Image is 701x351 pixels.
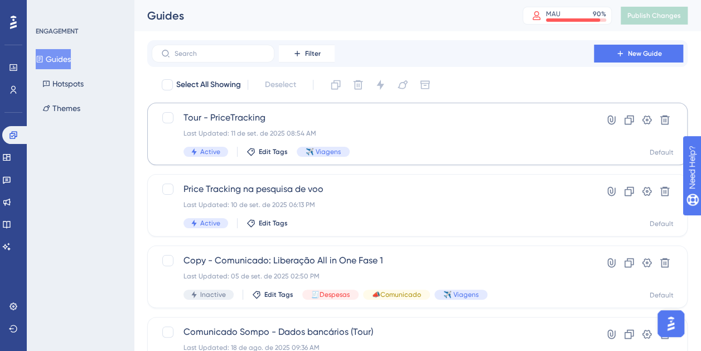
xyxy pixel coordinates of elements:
div: Last Updated: 10 de set. de 2025 06:13 PM [183,200,562,209]
button: Hotspots [36,74,90,94]
span: Tour - PriceTracking [183,111,562,124]
span: Filter [305,49,321,58]
span: Inactive [200,290,226,299]
div: Last Updated: 05 de set. de 2025 02:50 PM [183,272,562,281]
button: Edit Tags [252,290,293,299]
span: Deselect [265,78,296,92]
input: Search [175,50,265,57]
span: Publish Changes [627,11,681,20]
span: ✈️ Viagens [306,147,341,156]
div: Guides [147,8,495,23]
span: ✈️ Viagens [443,290,478,299]
button: Edit Tags [246,219,288,228]
span: Comunicado Sompo - Dados bancários (Tour) [183,325,562,339]
button: Deselect [255,75,306,95]
span: Edit Tags [264,290,293,299]
span: Active [200,219,220,228]
span: Active [200,147,220,156]
div: Default [650,148,674,157]
span: Select All Showing [176,78,241,92]
div: Default [650,219,674,228]
span: Copy - Comunicado: Liberação All in One Fase 1 [183,254,562,267]
span: 📣Comunicado [372,290,421,299]
button: Edit Tags [246,147,288,156]
span: Need Help? [26,3,70,16]
div: Default [650,291,674,300]
span: Edit Tags [259,147,288,156]
span: Edit Tags [259,219,288,228]
button: Publish Changes [621,7,688,25]
div: MAU [546,9,560,18]
button: Filter [279,45,335,62]
button: Guides [36,49,71,69]
div: 90 % [593,9,606,18]
button: Themes [36,98,87,118]
div: Last Updated: 11 de set. de 2025 08:54 AM [183,129,562,138]
span: Price Tracking na pesquisa de voo [183,182,562,196]
span: 🧾Despesas [311,290,350,299]
span: New Guide [628,49,662,58]
div: ENGAGEMENT [36,27,78,36]
iframe: UserGuiding AI Assistant Launcher [654,307,688,340]
button: New Guide [594,45,683,62]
